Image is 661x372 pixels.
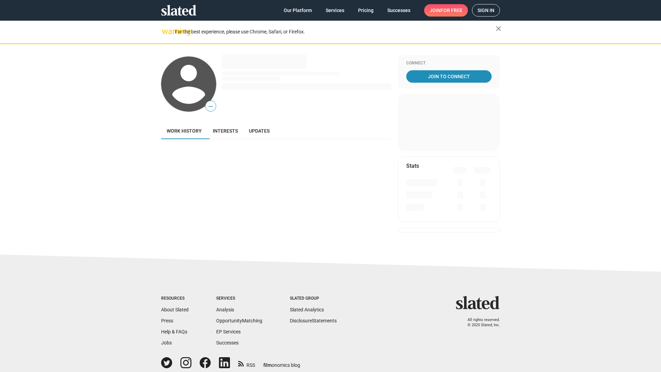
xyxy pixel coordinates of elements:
span: Join [430,4,462,17]
a: Jobs [161,340,172,345]
a: RSS [238,358,255,369]
div: Services [216,296,262,301]
span: Sign in [478,4,494,16]
a: Work history [161,123,207,139]
span: Successes [387,4,410,17]
div: Resources [161,296,189,301]
a: Pricing [353,4,379,17]
span: Interests [213,128,238,134]
a: DisclosureStatements [290,318,337,323]
span: — [206,102,216,111]
span: Services [326,4,344,17]
a: Analysis [216,307,234,312]
span: Updates [249,128,270,134]
a: OpportunityMatching [216,318,262,323]
a: Sign in [472,4,500,17]
p: All rights reserved. © 2025 Slated, Inc. [460,318,500,328]
a: Services [320,4,350,17]
span: Pricing [358,4,374,17]
mat-card-title: Stats [406,162,419,169]
a: Successes [382,4,416,17]
div: For the best experience, please use Chrome, Safari, or Firefox. [175,27,496,37]
span: for free [441,4,462,17]
a: Help & FAQs [161,329,187,334]
a: Joinfor free [424,4,468,17]
a: Slated Analytics [290,307,324,312]
mat-icon: warning [162,27,170,35]
a: About Slated [161,307,189,312]
span: film [263,362,272,368]
a: Press [161,318,173,323]
a: Updates [243,123,275,139]
span: Our Platform [284,4,312,17]
mat-icon: close [494,24,503,33]
a: Our Platform [278,4,317,17]
a: EP Services [216,329,241,334]
a: Successes [216,340,239,345]
span: Join To Connect [408,70,490,83]
div: Slated Group [290,296,337,301]
a: Join To Connect [406,70,492,83]
div: Connect [406,61,492,66]
a: Interests [207,123,243,139]
span: Work history [167,128,202,134]
a: filmonomics blog [263,356,300,369]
